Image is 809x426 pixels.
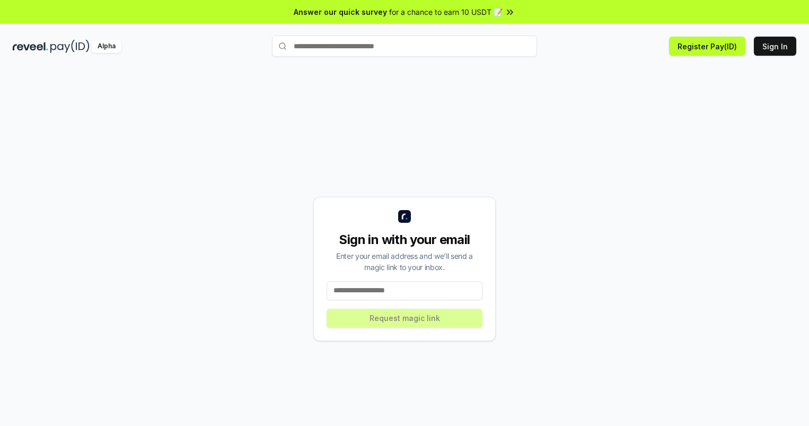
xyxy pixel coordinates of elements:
img: reveel_dark [13,40,48,53]
div: Alpha [92,40,121,53]
button: Register Pay(ID) [669,37,745,56]
span: for a chance to earn 10 USDT 📝 [389,6,503,18]
img: logo_small [398,210,411,223]
button: Sign In [754,37,796,56]
span: Answer our quick survey [294,6,387,18]
div: Enter your email address and we’ll send a magic link to your inbox. [327,250,482,273]
div: Sign in with your email [327,231,482,248]
img: pay_id [50,40,90,53]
